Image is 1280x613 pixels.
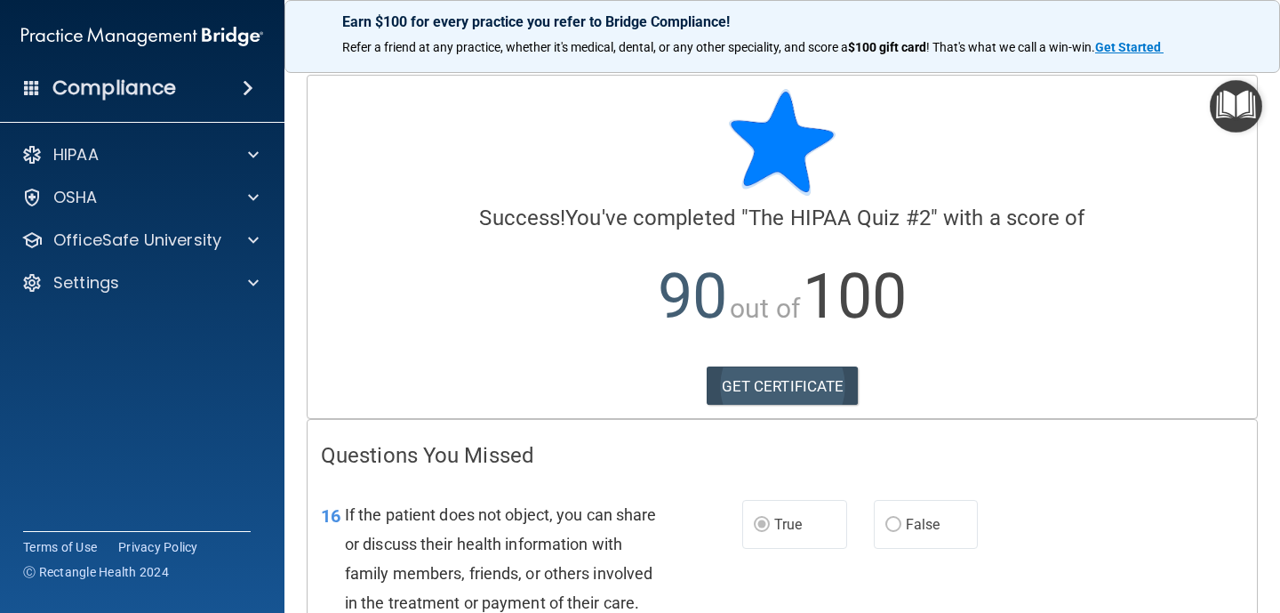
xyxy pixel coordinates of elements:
[342,13,1222,30] p: Earn $100 for every practice you refer to Bridge Compliance!
[21,272,259,294] a: Settings
[342,40,848,54] span: Refer a friend at any practice, whether it's medical, dental, or any other speciality, and score a
[345,505,657,613] span: If the patient does not object, you can share or discuss their health information with family mem...
[53,187,98,208] p: OSHA
[21,144,259,165] a: HIPAA
[754,519,770,532] input: True
[479,206,565,230] span: Success!
[52,76,176,101] h4: Compliance
[23,563,169,581] span: Ⓒ Rectangle Health 2024
[748,206,931,230] span: The HIPAA Quiz #2
[118,538,198,556] a: Privacy Policy
[729,89,836,196] img: blue-star-rounded.9d042014.png
[321,206,1244,230] h4: You've completed " " with a score of
[707,367,859,406] a: GET CERTIFICATE
[906,516,940,533] span: False
[53,230,221,251] p: OfficeSafe University
[23,538,97,556] a: Terms of Use
[926,40,1095,54] span: ! That's what we call a win-win.
[885,519,901,532] input: False
[21,230,259,251] a: OfficeSafe University
[803,260,907,333] span: 100
[1095,40,1164,54] a: Get Started
[53,272,119,294] p: Settings
[21,187,259,208] a: OSHA
[321,505,340,527] span: 16
[658,260,727,333] span: 90
[1210,80,1262,133] button: Open Resource Center
[730,293,800,324] span: out of
[848,40,926,54] strong: $100 gift card
[774,516,802,533] span: True
[21,19,263,54] img: PMB logo
[53,144,99,165] p: HIPAA
[321,444,1244,467] h4: Questions You Missed
[1095,40,1161,54] strong: Get Started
